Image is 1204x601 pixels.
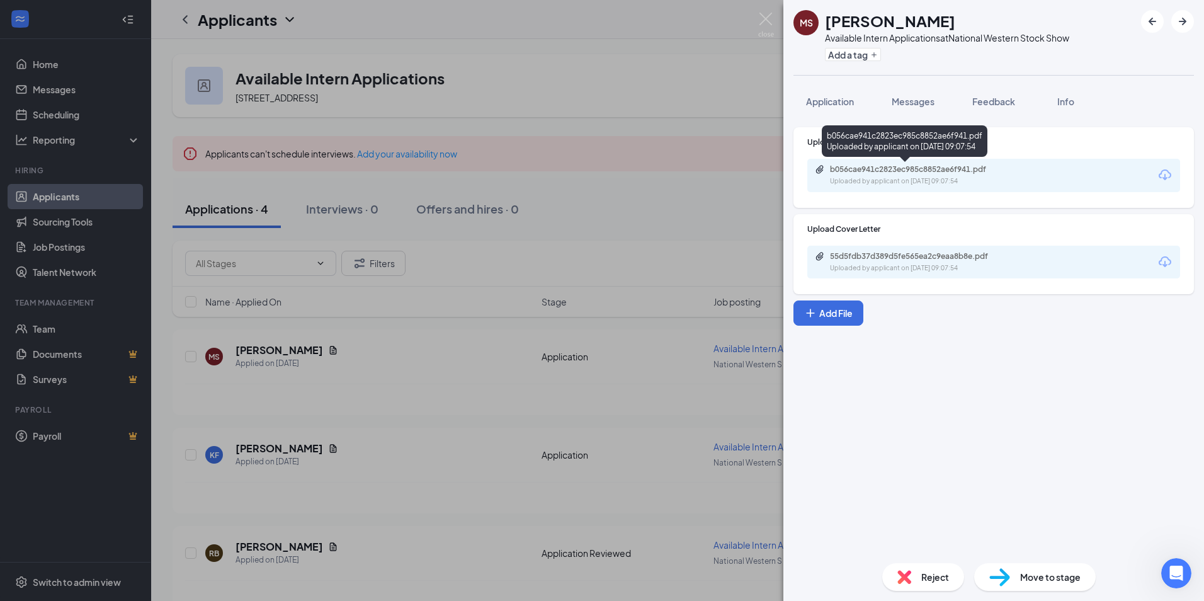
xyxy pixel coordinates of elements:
[1171,10,1194,33] button: ArrowRight
[1057,96,1074,107] span: Info
[1175,14,1190,29] svg: ArrowRight
[822,125,987,157] div: b056cae941c2823ec985c8852ae6f941.pdf Uploaded by applicant on [DATE] 09:07:54
[921,570,949,584] span: Reject
[807,224,1180,234] div: Upload Cover Letter
[892,96,934,107] span: Messages
[815,164,825,175] svg: Paperclip
[825,31,1069,44] div: Available Intern Applications at National Western Stock Show
[815,164,1019,186] a: Paperclipb056cae941c2823ec985c8852ae6f941.pdfUploaded by applicant on [DATE] 09:07:54
[1020,570,1081,584] span: Move to stage
[830,164,1006,175] div: b056cae941c2823ec985c8852ae6f941.pdf
[804,307,817,319] svg: Plus
[972,96,1015,107] span: Feedback
[1141,10,1164,33] button: ArrowLeftNew
[1157,255,1173,270] svg: Download
[1161,558,1191,588] iframe: Intercom live chat
[830,251,1006,261] div: 55d5fdb37d389d5fe565ea2c9eaa8b8e.pdf
[830,263,1019,273] div: Uploaded by applicant on [DATE] 09:07:54
[806,96,854,107] span: Application
[1145,14,1160,29] svg: ArrowLeftNew
[870,51,878,59] svg: Plus
[815,251,1019,273] a: Paperclip55d5fdb37d389d5fe565ea2c9eaa8b8e.pdfUploaded by applicant on [DATE] 09:07:54
[825,48,881,61] button: PlusAdd a tag
[793,300,863,326] button: Add FilePlus
[800,16,813,29] div: MS
[1157,168,1173,183] svg: Download
[807,137,1180,147] div: Upload Resume
[825,10,955,31] h1: [PERSON_NAME]
[830,176,1019,186] div: Uploaded by applicant on [DATE] 09:07:54
[815,251,825,261] svg: Paperclip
